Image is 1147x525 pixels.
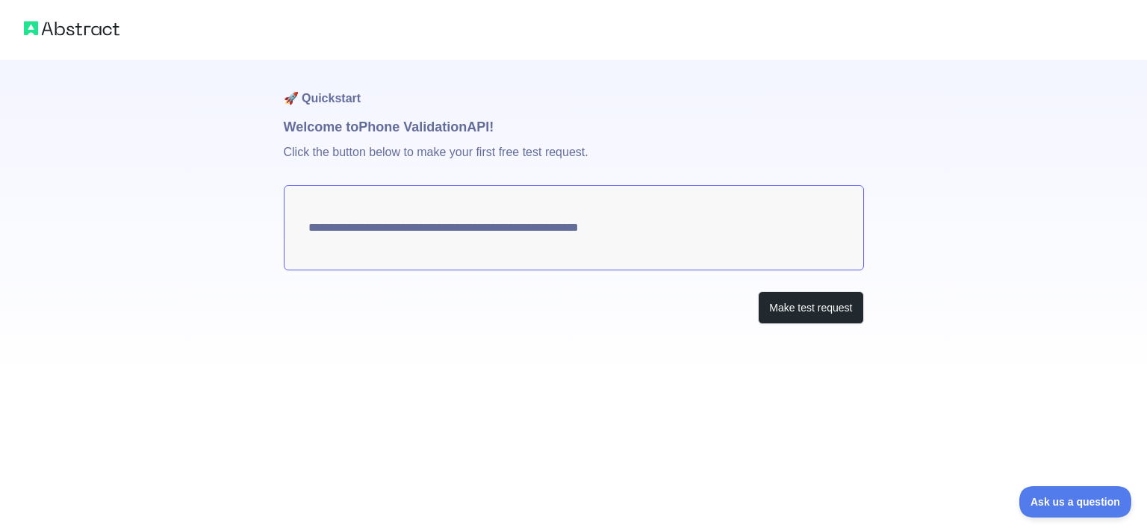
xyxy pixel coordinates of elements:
[284,60,864,117] h1: 🚀 Quickstart
[284,117,864,137] h1: Welcome to Phone Validation API!
[24,18,119,39] img: Abstract logo
[758,291,863,325] button: Make test request
[1019,486,1132,518] iframe: Toggle Customer Support
[284,137,864,185] p: Click the button below to make your first free test request.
